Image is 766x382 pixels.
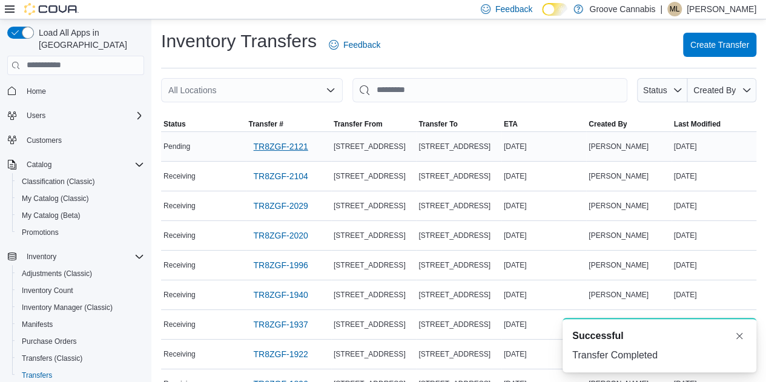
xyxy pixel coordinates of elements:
[22,84,144,99] span: Home
[334,320,406,329] span: [STREET_ADDRESS]
[248,164,312,188] a: TR8ZGF-2104
[334,260,406,270] span: [STREET_ADDRESS]
[352,78,627,102] input: This is a search bar. After typing your query, hit enter to filter the results lower in the page.
[589,142,649,151] span: [PERSON_NAME]
[586,117,671,131] button: Created By
[253,318,308,331] span: TR8ZGF-1937
[27,111,45,120] span: Users
[248,283,312,307] a: TR8ZGF-1940
[2,248,149,265] button: Inventory
[163,231,196,240] span: Receiving
[12,333,149,350] button: Purchase Orders
[253,200,308,212] span: TR8ZGF-2029
[12,282,149,299] button: Inventory Count
[253,229,308,242] span: TR8ZGF-2020
[12,299,149,316] button: Inventory Manager (Classic)
[683,33,756,57] button: Create Transfer
[501,139,586,154] div: [DATE]
[672,139,756,154] div: [DATE]
[27,252,56,262] span: Inventory
[504,119,518,129] span: ETA
[253,348,308,360] span: TR8ZGF-1922
[22,84,51,99] a: Home
[17,225,64,240] a: Promotions
[22,157,144,172] span: Catalog
[12,173,149,190] button: Classification (Classic)
[27,87,46,96] span: Home
[12,207,149,224] button: My Catalog (Beta)
[248,223,312,248] a: TR8ZGF-2020
[495,3,532,15] span: Feedback
[17,334,144,349] span: Purchase Orders
[687,2,756,16] p: [PERSON_NAME]
[248,342,312,366] a: TR8ZGF-1922
[22,177,95,186] span: Classification (Classic)
[2,82,149,100] button: Home
[22,133,67,148] a: Customers
[572,329,747,343] div: Notification
[161,29,317,53] h1: Inventory Transfers
[334,290,406,300] span: [STREET_ADDRESS]
[22,194,89,203] span: My Catalog (Classic)
[589,231,649,240] span: [PERSON_NAME]
[17,283,144,298] span: Inventory Count
[22,157,56,172] button: Catalog
[22,303,113,312] span: Inventory Manager (Classic)
[572,329,623,343] span: Successful
[418,290,490,300] span: [STREET_ADDRESS]
[418,201,490,211] span: [STREET_ADDRESS]
[418,171,490,181] span: [STREET_ADDRESS]
[2,107,149,124] button: Users
[22,370,52,380] span: Transfers
[17,266,97,281] a: Adjustments (Classic)
[22,286,73,295] span: Inventory Count
[672,169,756,183] div: [DATE]
[163,290,196,300] span: Receiving
[27,160,51,170] span: Catalog
[17,300,117,315] a: Inventory Manager (Classic)
[542,3,567,16] input: Dark Mode
[253,170,308,182] span: TR8ZGF-2104
[687,78,756,102] button: Created By
[253,140,308,153] span: TR8ZGF-2121
[501,228,586,243] div: [DATE]
[501,317,586,332] div: [DATE]
[17,174,144,189] span: Classification (Classic)
[672,117,756,131] button: Last Modified
[589,119,627,129] span: Created By
[17,191,94,206] a: My Catalog (Classic)
[2,156,149,173] button: Catalog
[17,351,144,366] span: Transfers (Classic)
[22,249,61,264] button: Inventory
[637,78,687,102] button: Status
[334,201,406,211] span: [STREET_ADDRESS]
[163,119,186,129] span: Status
[253,259,308,271] span: TR8ZGF-1996
[2,131,149,149] button: Customers
[253,289,308,301] span: TR8ZGF-1940
[418,320,490,329] span: [STREET_ADDRESS]
[672,258,756,272] div: [DATE]
[334,171,406,181] span: [STREET_ADDRESS]
[248,134,312,159] a: TR8ZGF-2121
[693,85,736,95] span: Created By
[660,2,662,16] p: |
[12,350,149,367] button: Transfers (Classic)
[22,228,59,237] span: Promotions
[418,349,490,359] span: [STREET_ADDRESS]
[334,142,406,151] span: [STREET_ADDRESS]
[643,85,667,95] span: Status
[248,119,283,129] span: Transfer #
[17,351,87,366] a: Transfers (Classic)
[672,199,756,213] div: [DATE]
[22,249,144,264] span: Inventory
[501,288,586,302] div: [DATE]
[501,169,586,183] div: [DATE]
[248,194,312,218] a: TR8ZGF-2029
[248,312,312,337] a: TR8ZGF-1937
[12,224,149,241] button: Promotions
[672,288,756,302] div: [DATE]
[334,349,406,359] span: [STREET_ADDRESS]
[17,334,82,349] a: Purchase Orders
